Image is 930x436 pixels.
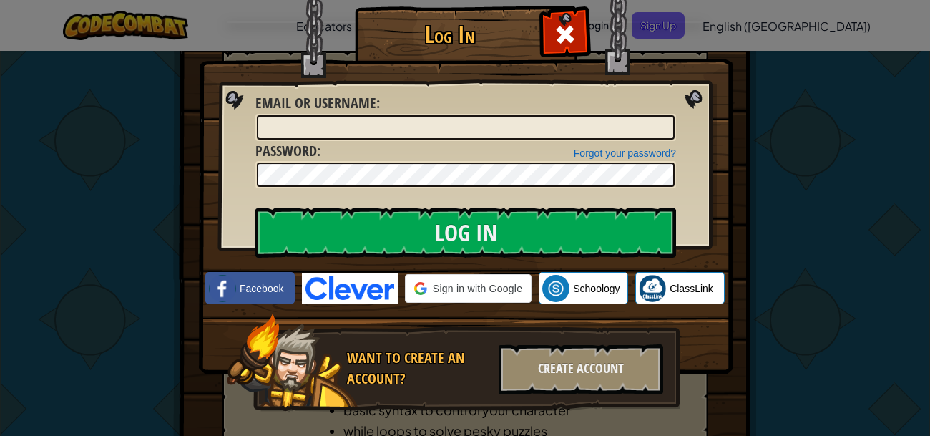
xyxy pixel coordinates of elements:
input: Log In [255,208,676,258]
label: : [255,93,380,114]
label: : [255,141,320,162]
span: Facebook [240,281,283,296]
span: Email or Username [255,93,376,112]
img: schoology.png [542,275,569,302]
span: Schoology [573,281,620,296]
img: classlink-logo-small.png [639,275,666,302]
span: Password [255,141,317,160]
div: Create Account [499,344,663,394]
img: clever-logo-blue.png [302,273,398,304]
div: Sign in with Google [405,274,532,303]
h1: Log In [358,22,541,47]
span: Sign in with Google [433,281,522,296]
span: ClassLink [670,281,713,296]
a: Forgot your password? [574,147,676,159]
div: Want to create an account? [347,348,490,389]
img: facebook_small.png [209,275,236,302]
